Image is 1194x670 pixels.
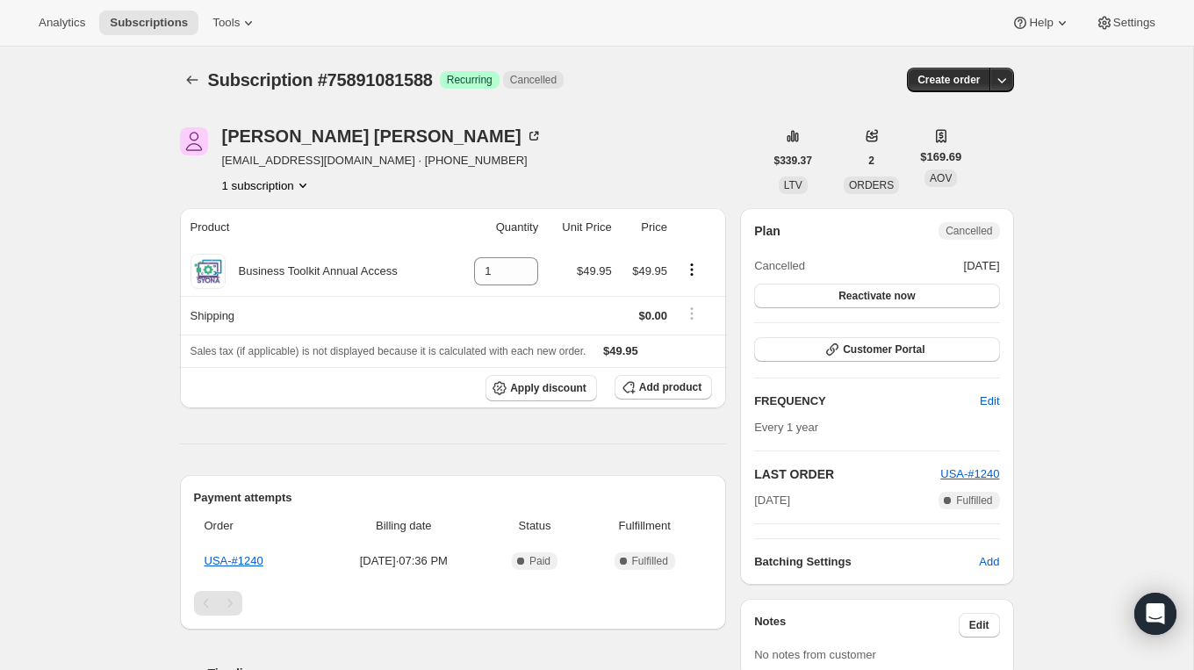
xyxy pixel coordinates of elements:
button: Settings [1085,11,1166,35]
span: ORDERS [849,179,894,191]
h2: Payment attempts [194,489,713,507]
th: Shipping [180,296,453,335]
span: Fulfilled [956,493,992,508]
span: Create order [917,73,980,87]
button: Shipping actions [678,304,706,323]
span: AOV [930,172,952,184]
button: Reactivate now [754,284,999,308]
h6: Batching Settings [754,553,979,571]
th: Unit Price [543,208,617,247]
button: Analytics [28,11,96,35]
span: Fulfillment [587,517,701,535]
button: USA-#1240 [940,465,999,483]
button: Edit [959,613,1000,638]
button: Help [1001,11,1081,35]
span: [DATE] · 07:36 PM [326,552,482,570]
button: Create order [907,68,990,92]
span: Every 1 year [754,421,818,434]
button: Add [968,548,1010,576]
span: Edit [980,393,999,410]
span: [DATE] [754,492,790,509]
h2: FREQUENCY [754,393,980,410]
button: Apply discount [486,375,597,401]
button: Subscriptions [99,11,198,35]
button: $339.37 [764,148,823,173]
span: Apply discount [510,381,586,395]
button: 2 [858,148,885,173]
span: Settings [1113,16,1155,30]
span: Add [979,553,999,571]
span: Edit [969,618,989,632]
span: $49.95 [603,344,638,357]
button: Product actions [222,177,312,194]
span: Cancelled [510,73,557,87]
span: Help [1029,16,1053,30]
a: USA-#1240 [940,467,999,480]
span: Cancelled [754,257,805,275]
span: Anita Jackson [180,127,208,155]
span: $49.95 [577,264,612,277]
span: Status [493,517,577,535]
span: $169.69 [920,148,961,166]
div: Business Toolkit Annual Access [226,263,398,280]
a: USA-#1240 [205,554,263,567]
img: product img [191,254,226,289]
button: Customer Portal [754,337,999,362]
span: LTV [784,179,802,191]
span: Analytics [39,16,85,30]
h3: Notes [754,613,959,638]
span: $0.00 [638,309,667,322]
button: Edit [969,387,1010,415]
button: Product actions [678,260,706,279]
th: Price [617,208,673,247]
div: Open Intercom Messenger [1134,593,1176,635]
div: [PERSON_NAME] [PERSON_NAME] [222,127,543,145]
span: Subscriptions [110,16,188,30]
h2: Plan [754,222,780,240]
button: Subscriptions [180,68,205,92]
button: Tools [202,11,268,35]
span: No notes from customer [754,648,876,661]
th: Quantity [452,208,543,247]
span: Cancelled [946,224,992,238]
th: Order [194,507,320,545]
span: Customer Portal [843,342,924,357]
span: Sales tax (if applicable) is not displayed because it is calculated with each new order. [191,345,586,357]
th: Product [180,208,453,247]
span: Recurring [447,73,493,87]
h2: LAST ORDER [754,465,940,483]
span: Billing date [326,517,482,535]
nav: Pagination [194,591,713,616]
span: Reactivate now [838,289,915,303]
span: Tools [212,16,240,30]
span: 2 [868,154,874,168]
span: Add product [639,380,701,394]
button: Add product [615,375,712,400]
span: $339.37 [774,154,812,168]
span: Paid [529,554,550,568]
span: [EMAIL_ADDRESS][DOMAIN_NAME] · [PHONE_NUMBER] [222,152,543,169]
span: Subscription #75891081588 [208,70,433,90]
span: Fulfilled [632,554,668,568]
span: $49.95 [632,264,667,277]
span: [DATE] [964,257,1000,275]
